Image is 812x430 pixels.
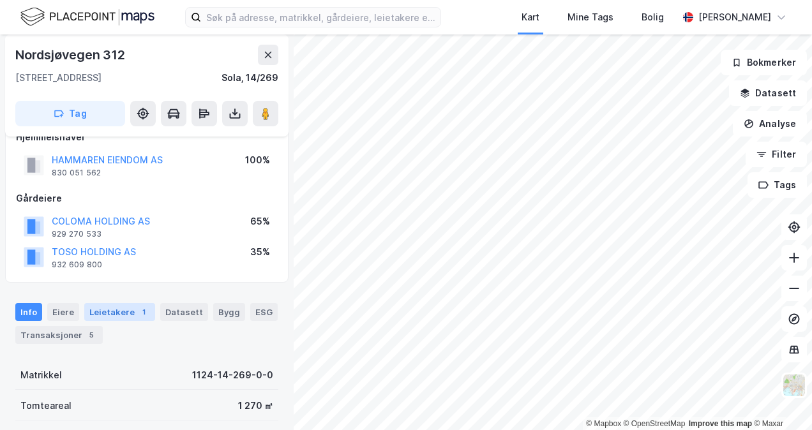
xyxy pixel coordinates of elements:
div: 932 609 800 [52,260,102,270]
div: Info [15,303,42,321]
div: Datasett [160,303,208,321]
div: Mine Tags [568,10,613,25]
div: Leietakere [84,303,155,321]
button: Tag [15,101,125,126]
div: Bygg [213,303,245,321]
div: 1124-14-269-0-0 [192,367,273,383]
a: Mapbox [586,419,621,428]
a: OpenStreetMap [624,419,686,428]
button: Bokmerker [721,50,807,75]
div: [PERSON_NAME] [698,10,771,25]
div: Hjemmelshaver [16,130,278,145]
div: 929 270 533 [52,229,101,239]
div: [STREET_ADDRESS] [15,70,101,85]
input: Søk på adresse, matrikkel, gårdeiere, leietakere eller personer [201,8,440,27]
div: Eiere [47,303,79,321]
div: 35% [250,244,270,260]
img: logo.f888ab2527a4732fd821a326f86c7f29.svg [20,6,154,28]
div: ESG [250,303,278,321]
div: 5 [85,329,98,341]
div: Sola, 14/269 [222,70,278,85]
div: Nordsjøvegen 312 [15,45,128,65]
button: Analyse [733,111,807,137]
button: Filter [746,142,807,167]
div: 830 051 562 [52,168,101,178]
div: Gårdeiere [16,191,278,206]
div: Matrikkel [20,367,62,383]
div: 1 270 ㎡ [238,398,273,413]
div: 100% [245,152,270,168]
a: Improve this map [689,419,752,428]
div: 1 [137,306,150,318]
button: Datasett [729,80,807,106]
div: 65% [250,214,270,229]
button: Tags [748,172,807,198]
div: Transaksjoner [15,326,103,344]
div: Kart [522,10,539,25]
div: Bolig [642,10,664,25]
iframe: Chat Widget [748,369,812,430]
div: Tomteareal [20,398,71,413]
